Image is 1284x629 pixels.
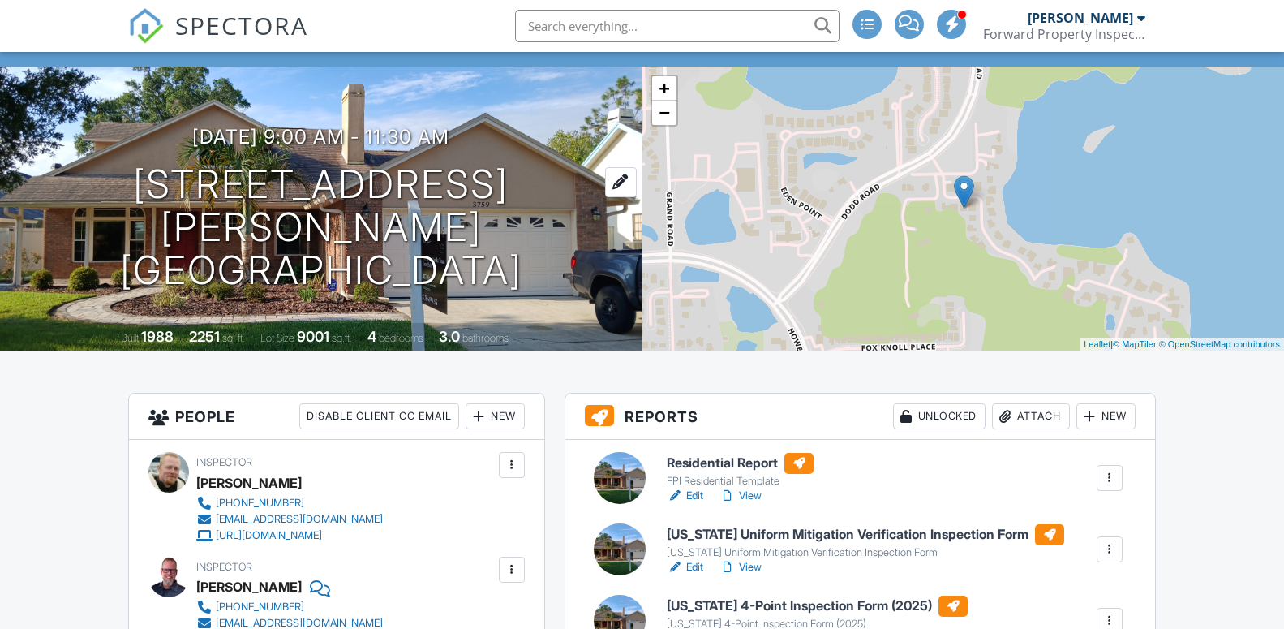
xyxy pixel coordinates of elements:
h1: [STREET_ADDRESS][PERSON_NAME] [GEOGRAPHIC_DATA] [26,163,616,291]
a: [US_STATE] Uniform Mitigation Verification Inspection Form [US_STATE] Uniform Mitigation Verifica... [667,524,1064,560]
a: [URL][DOMAIN_NAME] [196,528,383,544]
img: The Best Home Inspection Software - Spectora [128,8,164,44]
h6: [US_STATE] 4-Point Inspection Form (2025) [667,596,968,617]
span: Lot Size [260,332,294,344]
h3: People [129,394,544,440]
a: [PHONE_NUMBER] [196,599,383,615]
span: SPECTORA [175,8,308,42]
span: bedrooms [379,332,423,344]
div: Disable Client CC Email [299,403,459,429]
div: [PERSON_NAME] [1028,10,1133,26]
a: View [719,559,762,575]
a: [PHONE_NUMBER] [196,495,383,511]
span: sq.ft. [332,332,352,344]
h3: Reports [565,394,1155,440]
div: New [1076,403,1136,429]
div: [PERSON_NAME] [196,471,302,495]
div: 2251 [189,328,220,345]
h6: Residential Report [667,453,814,474]
div: [US_STATE] Uniform Mitigation Verification Inspection Form [667,546,1064,559]
a: © MapTiler [1113,339,1157,349]
div: 9001 [297,328,329,345]
a: [EMAIL_ADDRESS][DOMAIN_NAME] [196,511,383,528]
div: Forward Property Inspections [983,26,1145,42]
span: Inspector [196,561,252,573]
h3: [DATE] 9:00 am - 11:30 am [192,126,449,148]
span: bathrooms [462,332,509,344]
input: Search everything... [515,10,840,42]
div: Unlocked [893,403,986,429]
span: sq. ft. [222,332,245,344]
a: Edit [667,488,703,504]
span: Inspector [196,456,252,468]
a: Edit [667,559,703,575]
a: Leaflet [1084,339,1110,349]
div: New [466,403,525,429]
a: SPECTORA [128,22,308,56]
div: [PERSON_NAME] [196,575,302,599]
div: FPI Residential Template [667,475,814,488]
div: [PHONE_NUMBER] [216,497,304,510]
div: [PHONE_NUMBER] [216,601,304,614]
h6: [US_STATE] Uniform Mitigation Verification Inspection Form [667,524,1064,545]
a: Zoom out [652,101,676,125]
div: 1988 [141,328,174,345]
div: 3.0 [439,328,460,345]
div: Attach [992,403,1070,429]
div: 4 [367,328,376,345]
a: Zoom in [652,76,676,101]
div: | [1080,338,1284,351]
span: Built [121,332,139,344]
a: View [719,488,762,504]
div: [URL][DOMAIN_NAME] [216,529,322,542]
a: © OpenStreetMap contributors [1159,339,1280,349]
div: [EMAIL_ADDRESS][DOMAIN_NAME] [216,513,383,526]
a: Residential Report FPI Residential Template [667,453,814,489]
